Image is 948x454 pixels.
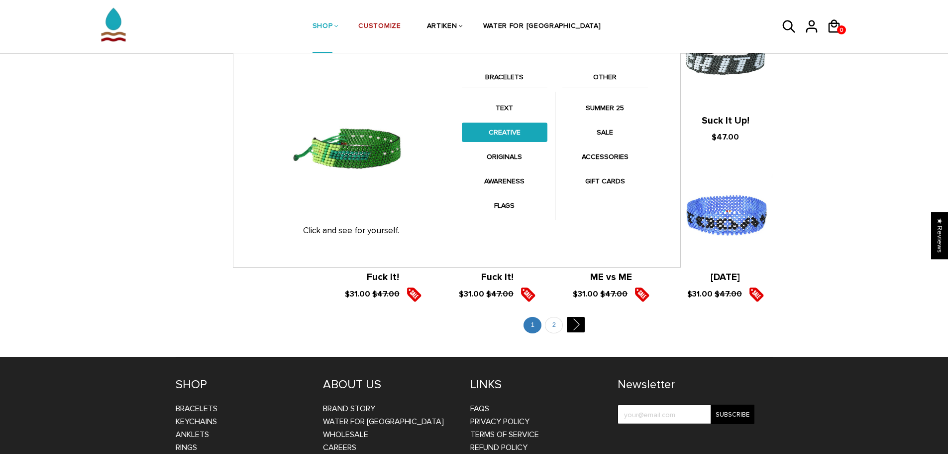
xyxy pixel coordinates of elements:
[749,287,764,302] img: sale5.png
[715,289,742,299] s: $47.00
[837,25,846,34] a: 0
[618,377,754,392] h4: Newsletter
[590,272,632,283] a: ME vs ME
[562,71,648,88] a: OTHER
[481,272,514,283] a: Fuck It!
[407,287,421,302] img: sale5.png
[251,226,452,236] p: Click and see for yourself.
[176,443,197,453] a: Rings
[634,287,649,302] img: sale5.png
[618,405,754,424] input: your@email.com
[323,377,455,392] h4: ABOUT US
[524,317,541,333] a: 1
[470,377,603,392] h4: LINKS
[562,98,648,118] a: SUMMER 25
[176,430,209,440] a: Anklets
[600,289,628,299] s: $47.00
[711,405,754,424] input: Subscribe
[323,430,368,440] a: WHOLESALE
[931,212,948,259] div: Click to open Judge.me floating reviews tab
[470,404,489,414] a: FAQs
[521,287,535,302] img: sale5.png
[176,404,217,414] a: Bracelets
[367,272,399,283] a: Fuck It!
[313,0,333,53] a: SHOP
[358,0,401,53] a: CUSTOMIZE
[712,132,739,142] span: $47.00
[459,289,484,299] span: $31.00
[462,147,547,166] a: ORIGINALS
[566,317,584,332] a: 
[462,196,547,215] a: FLAGS
[687,289,713,299] span: $31.00
[470,430,539,440] a: Terms of Service
[462,123,547,142] a: CREATIVE
[323,417,444,427] a: WATER FOR [GEOGRAPHIC_DATA]
[462,98,547,118] a: TEXT
[462,71,547,88] a: BRACELETS
[372,289,400,299] s: $47.00
[176,377,308,392] h4: SHOP
[837,24,846,36] span: 0
[562,171,648,191] a: GIFT CARDS
[176,417,217,427] a: Keychains
[562,123,648,142] a: SALE
[486,289,514,299] s: $47.00
[323,443,356,453] a: CAREERS
[702,115,749,127] a: Suck It Up!
[483,0,601,53] a: WATER FOR [GEOGRAPHIC_DATA]
[562,147,648,166] a: ACCESSORIES
[711,272,740,283] a: [DATE]
[462,171,547,191] a: AWARENESS
[427,0,457,53] a: ARTIKEN
[470,443,527,453] a: Refund Policy
[323,404,375,414] a: BRAND STORY
[345,289,370,299] span: $31.00
[545,317,563,333] a: 2
[470,417,529,427] a: Privacy Policy
[573,289,598,299] span: $31.00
